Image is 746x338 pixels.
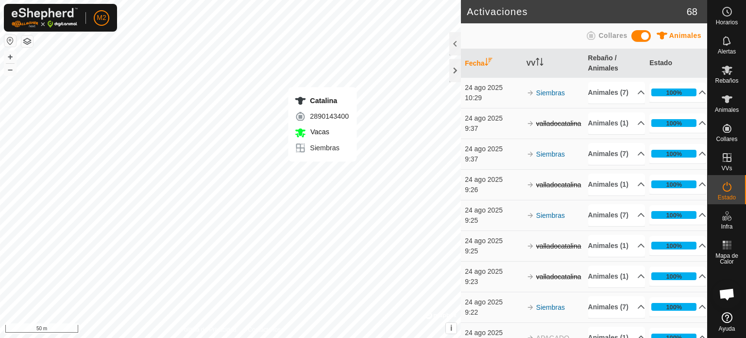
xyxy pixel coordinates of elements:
div: Catalina [294,95,349,107]
img: Logo Gallagher [12,8,78,28]
p-accordion-header: Animales (7) [588,296,645,318]
a: Siembras [536,303,565,311]
div: 24 ago 2025 [465,83,522,93]
img: arrow [526,273,534,281]
a: Siembras [536,150,565,158]
span: Infra [721,224,732,230]
span: Estado [718,195,736,200]
span: Alertas [718,49,736,54]
p-sorticon: Activar para ordenar [485,59,492,67]
div: 100% [651,119,696,127]
img: arrow [526,212,534,219]
p-accordion-header: Animales (1) [588,235,645,257]
img: arrow [526,303,534,311]
div: 24 ago 2025 [465,328,522,338]
img: arrow [526,150,534,158]
span: M2 [97,13,106,23]
p-accordion-header: 100% [649,113,706,133]
button: Restablecer Mapa [4,35,16,47]
a: Siembras [536,89,565,97]
p-accordion-header: Animales (1) [588,112,645,134]
p-accordion-header: 100% [649,144,706,163]
p-accordion-header: Animales (7) [588,143,645,165]
button: – [4,64,16,75]
p-accordion-header: 100% [649,236,706,255]
div: 100% [666,272,682,281]
div: 9:26 [465,185,522,195]
img: arrow [526,120,534,127]
div: Siembras [294,142,349,154]
div: 100% [651,303,696,311]
div: 100% [651,89,696,96]
span: Collares [716,136,737,142]
a: Política de Privacidad [180,325,236,334]
div: 9:37 [465,154,522,164]
div: 100% [651,150,696,158]
s: valladocatalina [536,273,581,281]
p-accordion-header: Animales (1) [588,266,645,287]
button: i [446,323,457,334]
p-accordion-header: 100% [649,83,706,102]
div: 100% [666,211,682,220]
div: 2890143400 [294,110,349,122]
div: 24 ago 2025 [465,297,522,307]
img: arrow [526,181,534,189]
th: Estado [645,49,707,78]
div: 24 ago 2025 [465,267,522,277]
div: 100% [666,302,682,312]
div: 24 ago 2025 [465,175,522,185]
s: valladocatalina [536,120,581,127]
img: arrow [526,89,534,97]
div: 9:25 [465,215,522,226]
div: 9:37 [465,124,522,134]
a: Siembras [536,212,565,219]
div: 9:22 [465,307,522,318]
a: Chat abierto [712,280,742,309]
div: 100% [666,180,682,189]
div: 100% [651,211,696,219]
div: 100% [666,241,682,250]
div: 9:23 [465,277,522,287]
div: 24 ago 2025 [465,144,522,154]
th: Fecha [461,49,523,78]
h2: Activaciones [467,6,687,18]
div: 10:29 [465,93,522,103]
span: Horarios [716,19,738,25]
a: Contáctenos [248,325,281,334]
div: 9:25 [465,246,522,256]
span: 68 [687,4,697,19]
p-accordion-header: Animales (7) [588,82,645,104]
button: Capas del Mapa [21,36,33,47]
div: 100% [666,119,682,128]
p-accordion-header: 100% [649,267,706,286]
div: 100% [651,242,696,249]
th: VV [523,49,584,78]
span: Collares [598,32,627,39]
p-accordion-header: Animales (1) [588,174,645,196]
div: 100% [666,149,682,159]
p-accordion-header: 100% [649,205,706,225]
img: arrow [526,242,534,250]
button: + [4,51,16,63]
span: VVs [721,165,732,171]
div: 24 ago 2025 [465,205,522,215]
span: Animales [669,32,701,39]
span: Rebaños [715,78,738,84]
p-accordion-header: 100% [649,297,706,317]
div: 100% [651,272,696,280]
p-accordion-header: Animales (7) [588,204,645,226]
p-accordion-header: 100% [649,175,706,194]
div: 24 ago 2025 [465,236,522,246]
s: valladocatalina [536,181,581,189]
a: Ayuda [708,308,746,336]
div: 24 ago 2025 [465,113,522,124]
th: Rebaño / Animales [584,49,646,78]
s: valladocatalina [536,242,581,250]
span: Animales [715,107,739,113]
span: Vacas [308,128,329,136]
div: 100% [651,180,696,188]
span: Mapa de Calor [710,253,744,265]
div: 100% [666,88,682,97]
span: Ayuda [719,326,735,332]
span: i [450,324,452,332]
